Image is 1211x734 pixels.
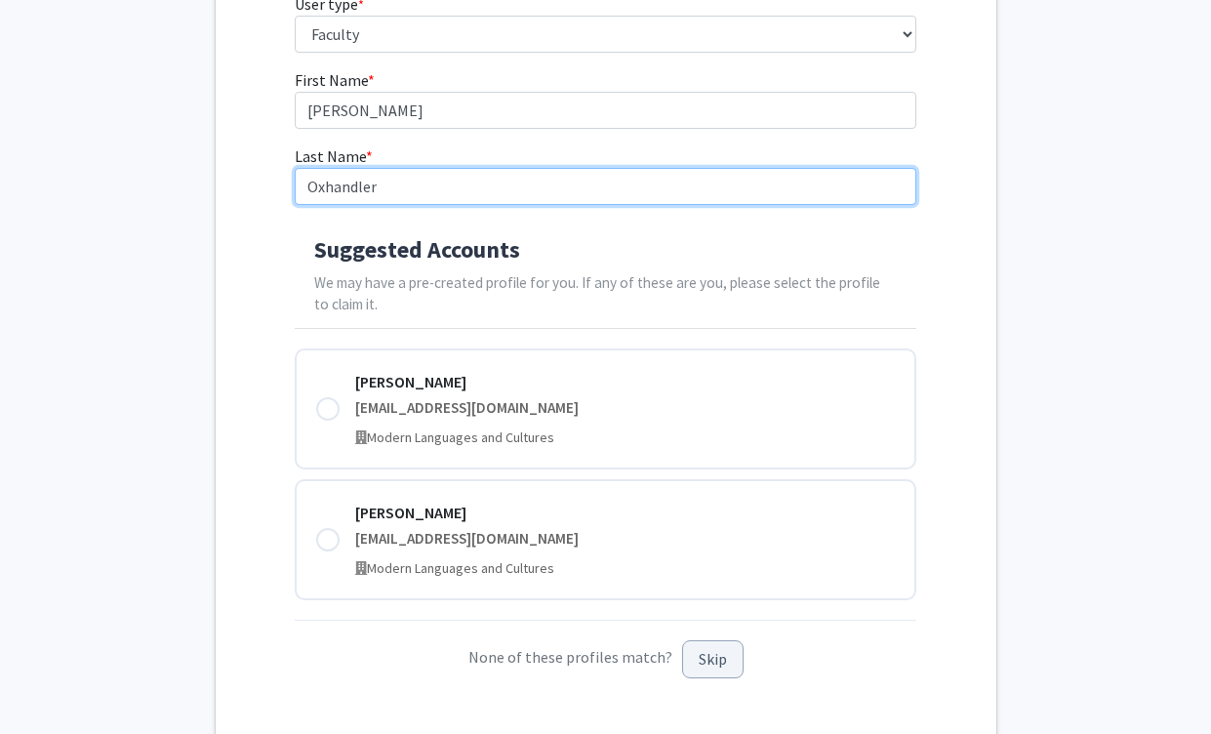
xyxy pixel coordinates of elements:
[367,428,554,446] span: Modern Languages and Cultures
[355,501,895,524] div: [PERSON_NAME]
[355,397,895,420] div: [EMAIL_ADDRESS][DOMAIN_NAME]
[295,70,368,90] span: First Name
[355,370,895,393] div: [PERSON_NAME]
[314,272,897,317] p: We may have a pre-created profile for you. If any of these are you, please select the profile to ...
[355,528,895,550] div: [EMAIL_ADDRESS][DOMAIN_NAME]
[295,146,366,166] span: Last Name
[367,559,554,577] span: Modern Languages and Cultures
[682,640,744,678] button: Skip
[295,640,916,678] p: None of these profiles match?
[15,646,83,719] iframe: Chat
[314,236,897,265] h4: Suggested Accounts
